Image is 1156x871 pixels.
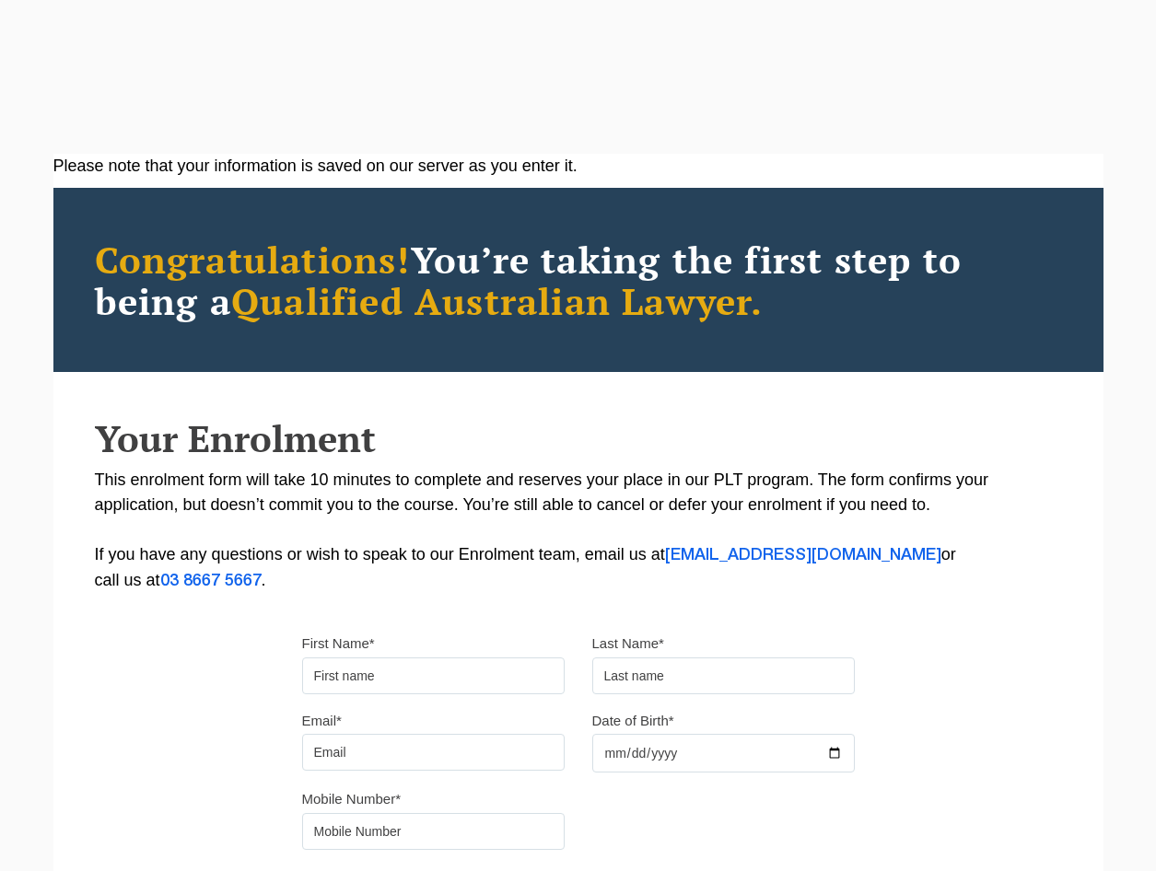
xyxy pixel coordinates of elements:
p: This enrolment form will take 10 minutes to complete and reserves your place in our PLT program. ... [95,468,1062,594]
span: Congratulations! [95,235,411,284]
div: Please note that your information is saved on our server as you enter it. [53,154,1103,179]
input: Last name [592,657,855,694]
label: Mobile Number* [302,790,402,808]
input: Email [302,734,565,771]
span: Qualified Australian Lawyer. [231,276,764,325]
label: Email* [302,712,342,730]
label: Last Name* [592,634,664,653]
input: Mobile Number [302,813,565,850]
a: 03 8667 5667 [160,574,262,588]
a: [EMAIL_ADDRESS][DOMAIN_NAME] [665,548,941,563]
h2: Your Enrolment [95,418,1062,459]
label: Date of Birth* [592,712,674,730]
input: First name [302,657,565,694]
label: First Name* [302,634,375,653]
h2: You’re taking the first step to being a [95,238,1062,321]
